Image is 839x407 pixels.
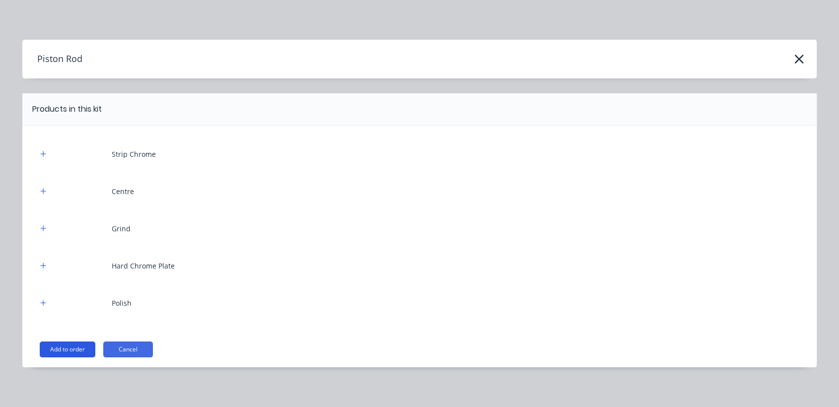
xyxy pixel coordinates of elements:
[22,50,82,68] h4: Piston Rod
[40,341,95,357] button: Add to order
[32,103,102,115] div: Products in this kit
[112,298,132,308] div: Polish
[112,223,131,234] div: Grind
[112,149,156,159] div: Strip Chrome
[103,341,153,357] button: Cancel
[112,186,134,197] div: Centre
[112,261,175,271] div: Hard Chrome Plate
